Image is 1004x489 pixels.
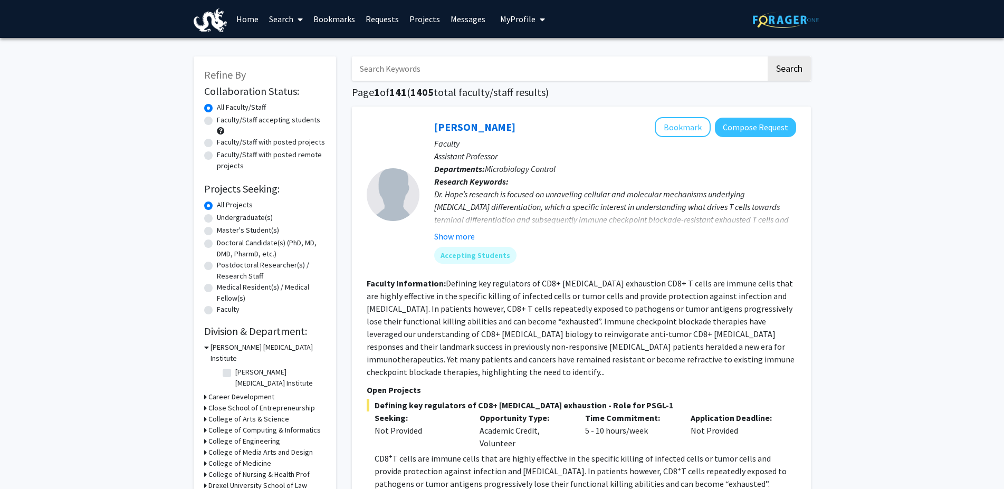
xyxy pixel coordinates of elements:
div: Not Provided [375,424,464,437]
span: Refine By [204,68,246,81]
h3: [PERSON_NAME] [MEDICAL_DATA] Institute [211,342,326,364]
h3: College of Nursing & Health Prof [208,469,310,480]
h3: College of Medicine [208,458,271,469]
span: 1405 [410,85,434,99]
p: Open Projects [367,383,796,396]
span: My Profile [500,14,536,24]
b: Research Keywords: [434,176,509,187]
a: Requests [360,1,404,37]
p: Seeking: [375,411,464,424]
div: 5 - 10 hours/week [577,411,683,449]
p: Application Deadline: [691,411,780,424]
input: Search Keywords [352,56,766,81]
label: Master's Student(s) [217,225,279,236]
h3: College of Computing & Informatics [208,425,321,436]
h1: Page of ( total faculty/staff results) [352,86,811,99]
mat-chip: Accepting Students [434,247,517,264]
div: Academic Credit, Volunteer [472,411,577,449]
a: Bookmarks [308,1,360,37]
span: Microbiology Control [485,164,556,174]
h2: Collaboration Status: [204,85,326,98]
fg-read-more: Defining key regulators of CD8+ [MEDICAL_DATA] exhaustion CD8+ T cells are immune cells that are ... [367,278,795,377]
button: Compose Request to Jenna Hope [715,118,796,137]
label: All Faculty/Staff [217,102,266,113]
label: Faculty/Staff with posted remote projects [217,149,326,171]
h3: College of Media Arts and Design [208,447,313,458]
p: Assistant Professor [434,150,796,162]
button: Show more [434,230,475,243]
span: 141 [389,85,407,99]
label: Postdoctoral Researcher(s) / Research Staff [217,260,326,282]
img: ForagerOne Logo [753,12,819,28]
sup: + [389,452,393,460]
b: Faculty Information: [367,278,446,289]
iframe: Chat [8,442,45,481]
p: Time Commitment: [585,411,675,424]
a: Messages [445,1,491,37]
h3: Career Development [208,391,274,402]
label: [PERSON_NAME] [MEDICAL_DATA] Institute [235,367,323,389]
a: Home [231,1,264,37]
label: Faculty/Staff accepting students [217,114,320,126]
a: Search [264,1,308,37]
div: Dr. Hope’s research is focused on unraveling cellular and molecular mechanisms underlying [MEDICA... [434,188,796,264]
label: Medical Resident(s) / Medical Fellow(s) [217,282,326,304]
span: 1 [374,85,380,99]
sup: + [677,465,681,473]
span: Defining key regulators of CD8+ [MEDICAL_DATA] exhaustion - Role for PSGL-1 [367,399,796,411]
p: Faculty [434,137,796,150]
button: Search [768,56,811,81]
div: Not Provided [683,411,788,449]
h2: Projects Seeking: [204,183,326,195]
h3: Close School of Entrepreneurship [208,402,315,414]
label: Undergraduate(s) [217,212,273,223]
label: All Projects [217,199,253,210]
label: Doctoral Candidate(s) (PhD, MD, DMD, PharmD, etc.) [217,237,326,260]
p: Opportunity Type: [480,411,569,424]
a: [PERSON_NAME] [434,120,515,133]
label: Faculty [217,304,240,315]
button: Add Jenna Hope to Bookmarks [655,117,711,137]
img: Drexel University Logo [194,8,227,32]
h2: Division & Department: [204,325,326,338]
h3: College of Arts & Science [208,414,289,425]
label: Faculty/Staff with posted projects [217,137,325,148]
h3: College of Engineering [208,436,280,447]
b: Departments: [434,164,485,174]
a: Projects [404,1,445,37]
